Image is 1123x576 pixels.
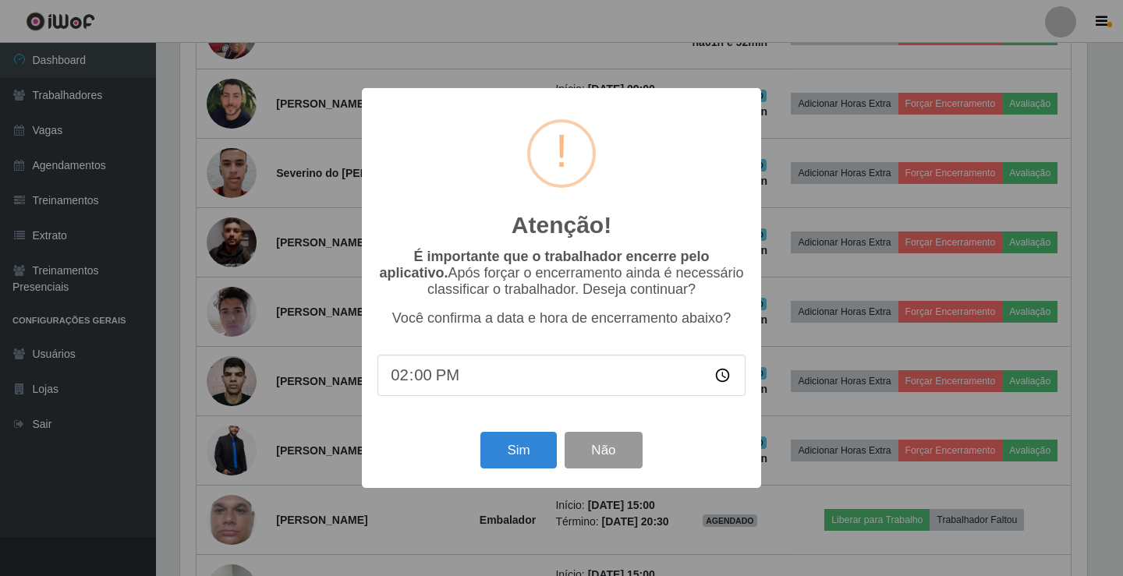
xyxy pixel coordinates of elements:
[377,310,746,327] p: Você confirma a data e hora de encerramento abaixo?
[512,211,611,239] h2: Atenção!
[565,432,642,468] button: Não
[377,249,746,298] p: Após forçar o encerramento ainda é necessário classificar o trabalhador. Deseja continuar?
[480,432,556,468] button: Sim
[379,249,709,281] b: É importante que o trabalhador encerre pelo aplicativo.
